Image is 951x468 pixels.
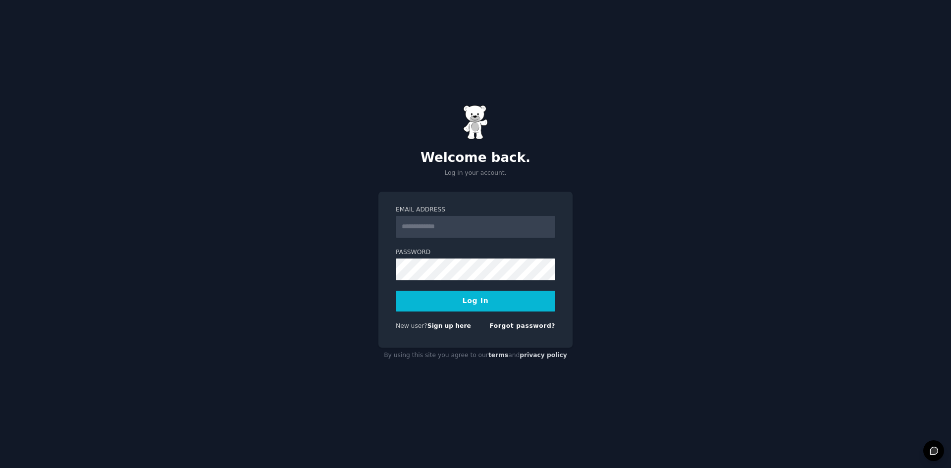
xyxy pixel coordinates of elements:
label: Email Address [396,206,555,214]
p: Log in your account. [378,169,573,178]
a: terms [488,352,508,359]
a: Forgot password? [489,322,555,329]
a: Sign up here [427,322,471,329]
button: Log In [396,291,555,312]
h2: Welcome back. [378,150,573,166]
span: New user? [396,322,427,329]
div: By using this site you agree to our and [378,348,573,364]
label: Password [396,248,555,257]
img: Gummy Bear [463,105,488,140]
a: privacy policy [520,352,567,359]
